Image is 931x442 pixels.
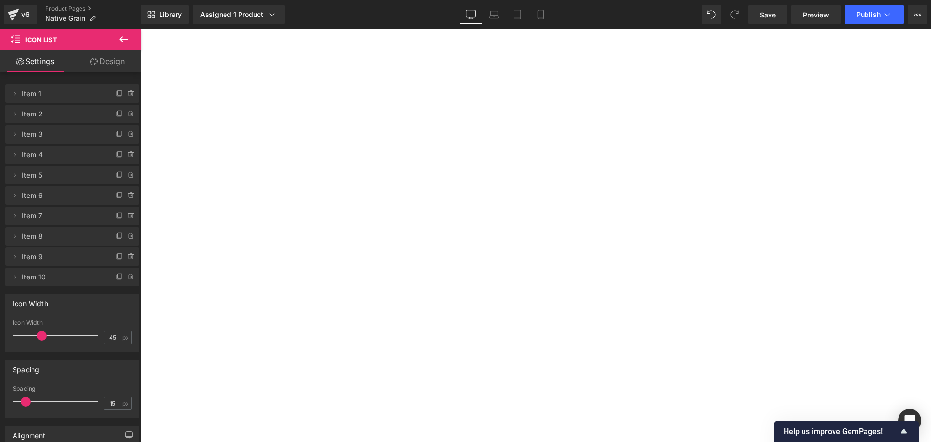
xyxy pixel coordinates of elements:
a: New Library [141,5,189,24]
a: Product Pages [45,5,141,13]
button: More [908,5,927,24]
a: Design [72,50,143,72]
span: Item 9 [22,247,103,266]
span: Icon List [25,36,57,44]
span: Item 7 [22,207,103,225]
div: Alignment [13,426,46,440]
span: Preview [803,10,829,20]
div: Spacing [13,360,39,374]
div: Icon Width [13,294,48,308]
button: Show survey - Help us improve GemPages! [784,426,910,437]
span: Help us improve GemPages! [784,427,898,436]
span: px [122,400,130,407]
div: Spacing [13,385,132,392]
button: Redo [725,5,744,24]
span: Item 6 [22,186,103,205]
div: Assigned 1 Product [200,10,277,19]
span: Item 1 [22,84,103,103]
span: Item 3 [22,125,103,144]
span: Library [159,10,182,19]
a: Tablet [506,5,529,24]
span: Native Grain [45,15,85,22]
span: Publish [856,11,881,18]
div: Open Intercom Messenger [898,409,921,432]
div: Icon Width [13,319,132,326]
button: Undo [702,5,721,24]
span: Item 4 [22,146,103,164]
span: Item 10 [22,268,103,286]
span: px [122,334,130,341]
span: Item 5 [22,166,103,184]
a: Preview [791,5,841,24]
span: Item 2 [22,105,103,123]
a: Mobile [529,5,552,24]
button: Publish [845,5,904,24]
a: Desktop [459,5,482,24]
span: Save [760,10,776,20]
span: Item 8 [22,227,103,246]
a: v6 [4,5,37,24]
div: v6 [19,8,32,21]
a: Laptop [482,5,506,24]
